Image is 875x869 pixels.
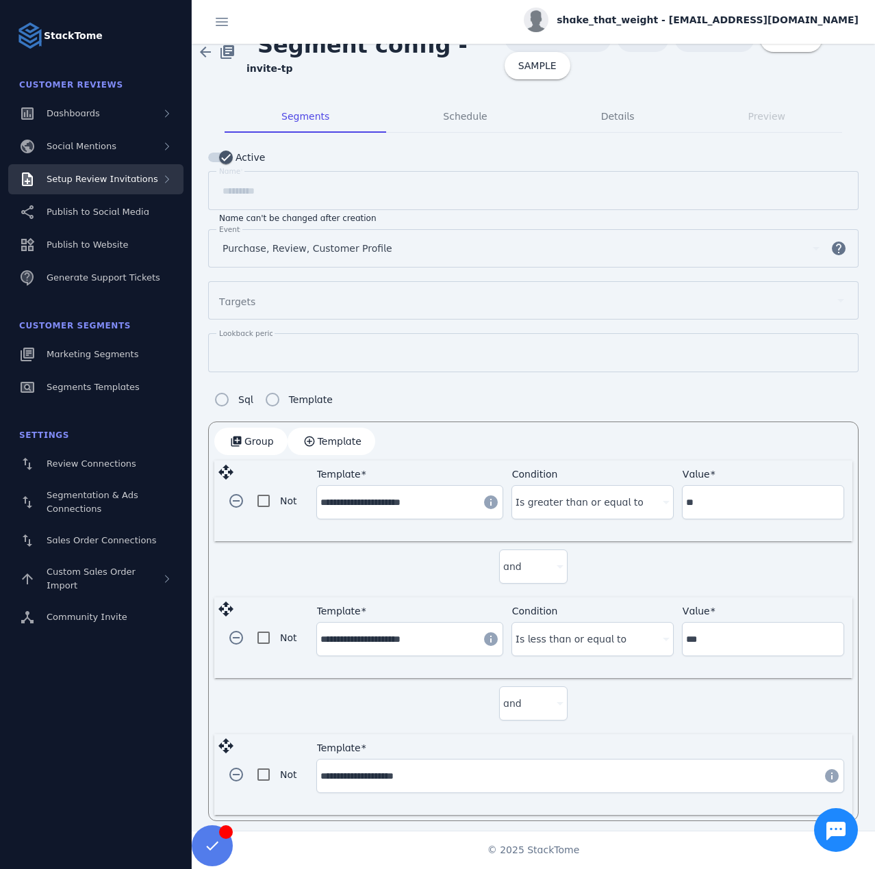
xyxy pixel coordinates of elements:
[281,112,329,121] span: Segments
[483,631,499,647] mat-icon: info
[8,263,183,293] a: Generate Support Tickets
[443,112,487,121] span: Schedule
[16,22,44,49] img: Logo image
[683,606,710,617] mat-label: Value
[47,207,149,217] span: Publish to Social Media
[47,108,100,118] span: Dashboards
[47,612,127,622] span: Community Invite
[317,469,361,480] mat-label: Template
[483,494,499,510] mat-icon: info
[317,742,361,753] mat-label: Template
[512,606,558,617] mat-label: Condition
[219,210,377,224] mat-hint: Name can't be changed after creation
[505,52,570,79] button: SAMPLE
[320,631,474,647] input: Template
[246,21,479,69] span: Segment config -
[208,281,859,333] mat-form-field: Segment targets
[8,449,183,479] a: Review Connections
[219,225,244,233] mat-label: Events
[518,61,557,70] span: SAMPLE
[219,167,240,175] mat-label: Name
[246,63,292,74] strong: invite-tp
[320,768,815,784] input: Template
[286,391,333,408] label: Template
[19,430,69,440] span: Settings
[47,141,116,151] span: Social Mentions
[208,171,859,224] mat-form-field: Segment name
[47,382,140,392] span: Segments Templates
[524,8,859,32] button: shake_that_weight - [EMAIL_ADDRESS][DOMAIN_NAME]
[503,558,522,575] span: and
[277,766,297,783] label: Not
[8,197,183,227] a: Publish to Social Media
[318,437,362,446] span: Template
[760,25,822,52] button: COUNT
[223,240,392,257] span: Purchase, Review, Customer Profile
[47,458,136,469] span: Review Connections
[512,469,558,480] mat-label: Condition
[317,606,361,617] mat-label: Template
[288,428,375,455] button: Template
[47,272,160,283] span: Generate Support Tickets
[277,493,297,509] label: Not
[47,490,138,514] span: Segmentation & Ads Connections
[557,13,859,27] span: shake_that_weight - [EMAIL_ADDRESS][DOMAIN_NAME]
[824,768,840,784] mat-icon: info
[524,8,548,32] img: profile.jpg
[8,339,183,369] a: Marketing Segments
[47,567,136,591] span: Custom Sales Order Import
[214,428,288,455] button: Group
[8,526,183,556] a: Sales Order Connections
[219,296,255,307] mat-label: Targets
[47,349,138,359] span: Marketing Segments
[822,240,855,257] mat-icon: help
[47,239,128,250] span: Publish to Website
[320,494,474,510] input: Template
[236,391,253,408] label: Sql
[47,535,156,545] span: Sales Order Connections
[516,494,644,510] span: Is greater than or equal to
[244,437,274,446] span: Group
[8,230,183,260] a: Publish to Website
[19,80,123,90] span: Customer Reviews
[487,843,580,857] span: © 2025 StackTome
[8,482,183,523] a: Segmentation & Ads Connections
[601,112,635,121] span: Details
[19,321,131,330] span: Customer Segments
[47,174,158,184] span: Setup Review Invitations
[219,329,279,337] mat-label: Lookback period
[208,386,333,413] mat-radio-group: Segment config type
[683,469,710,480] mat-label: Value
[503,695,522,712] span: and
[516,631,627,647] span: Is less than or equal to
[8,602,183,632] a: Community Invite
[8,372,183,402] a: Segments Templates
[208,229,859,281] mat-form-field: Segment events
[44,29,103,43] strong: StackTome
[277,630,297,646] label: Not
[233,149,265,166] label: Active
[219,44,236,60] mat-icon: library_books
